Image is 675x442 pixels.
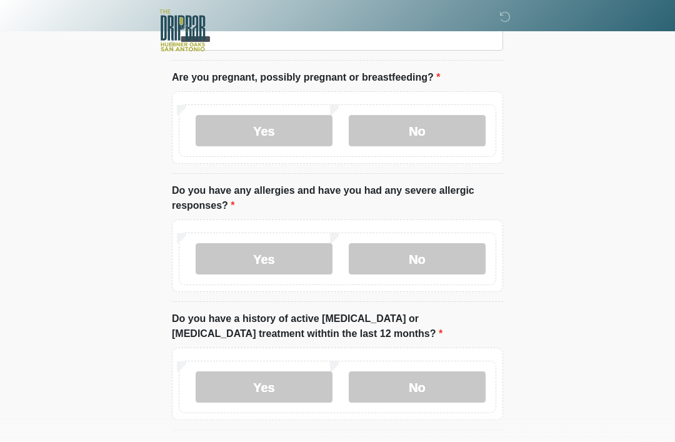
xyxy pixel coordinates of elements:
[172,311,503,341] label: Do you have a history of active [MEDICAL_DATA] or [MEDICAL_DATA] treatment withtin the last 12 mo...
[159,9,206,51] img: The DRIPBaR - The Strand at Huebner Oaks Logo
[196,371,332,403] label: Yes
[349,371,486,403] label: No
[196,243,332,274] label: Yes
[349,243,486,274] label: No
[172,183,503,213] label: Do you have any allergies and have you had any severe allergic responses?
[349,115,486,146] label: No
[172,70,440,85] label: Are you pregnant, possibly pregnant or breastfeeding?
[196,115,332,146] label: Yes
